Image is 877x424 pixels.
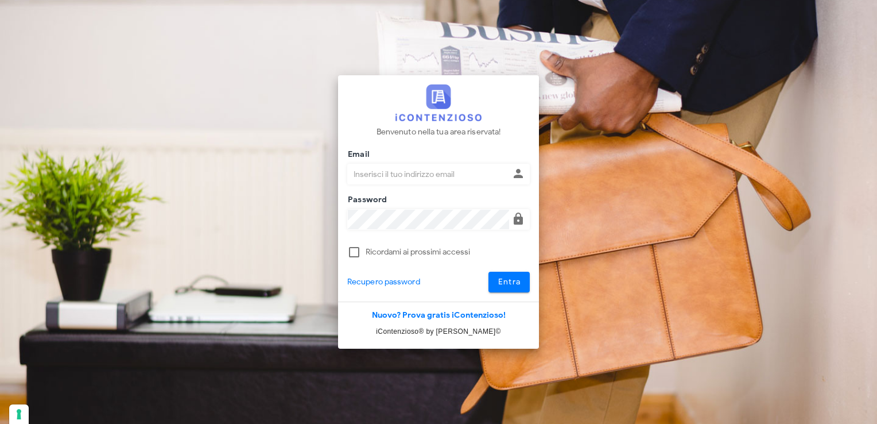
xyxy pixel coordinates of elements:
[498,277,521,287] span: Entra
[377,126,501,138] p: Benvenuto nella tua area riservata!
[347,276,420,288] a: Recupero password
[338,326,539,337] p: iContenzioso® by [PERSON_NAME]©
[344,149,370,160] label: Email
[488,272,530,292] button: Entra
[366,246,530,258] label: Ricordami ai prossimi accessi
[344,194,387,206] label: Password
[372,310,506,320] a: Nuovo? Prova gratis iContenzioso!
[348,164,509,184] input: Inserisci il tuo indirizzo email
[9,404,29,424] button: Le tue preferenze relative al consenso per le tecnologie di tracciamento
